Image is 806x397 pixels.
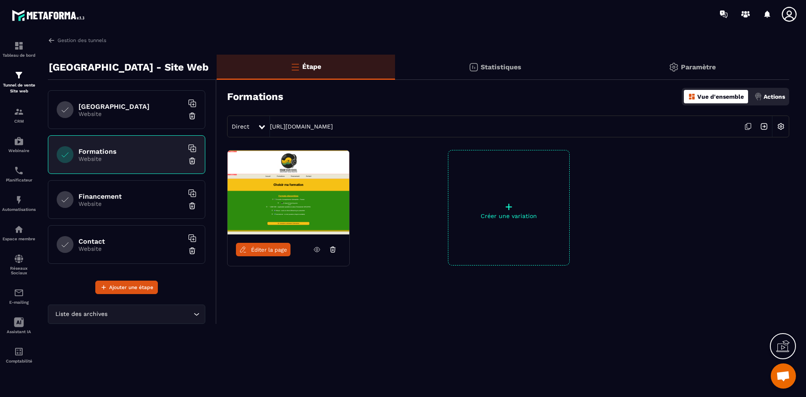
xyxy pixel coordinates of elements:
[481,63,521,71] p: Statistiques
[2,159,36,189] a: schedulerschedulerPlanificateur
[14,195,24,205] img: automations
[49,59,209,76] p: [GEOGRAPHIC_DATA] - Site Web
[756,118,772,134] img: arrow-next.bcc2205e.svg
[14,136,24,146] img: automations
[14,224,24,234] img: automations
[14,70,24,80] img: formation
[2,130,36,159] a: automationsautomationsWebinaire
[764,93,785,100] p: Actions
[227,91,283,103] h3: Formations
[14,288,24,298] img: email
[232,123,249,130] span: Direct
[2,189,36,218] a: automationsautomationsAutomatisations
[448,201,569,213] p: +
[468,62,479,72] img: stats.20deebd0.svg
[79,103,183,110] h6: [GEOGRAPHIC_DATA]
[448,213,569,219] p: Créer une variation
[79,245,183,252] p: Website
[697,93,744,100] p: Vue d'ensemble
[95,281,158,294] button: Ajouter une étape
[79,110,183,117] p: Website
[688,93,696,100] img: dashboard-orange.40269519.svg
[53,310,109,319] span: Liste des archives
[2,311,36,340] a: Assistant IA
[754,93,762,100] img: actions.d6e523a2.png
[290,62,300,72] img: bars-o.4a397970.svg
[188,157,196,165] img: trash
[14,166,24,176] img: scheduler
[302,63,321,71] p: Étape
[2,359,36,363] p: Comptabilité
[14,107,24,117] img: formation
[79,192,183,200] h6: Financement
[79,200,183,207] p: Website
[2,207,36,212] p: Automatisations
[109,310,191,319] input: Search for option
[188,202,196,210] img: trash
[14,254,24,264] img: social-network
[669,62,679,72] img: setting-gr.5f69749f.svg
[48,37,106,44] a: Gestion des tunnels
[771,363,796,389] div: Ouvrir le chat
[773,118,789,134] img: setting-w.858f3a88.svg
[188,112,196,120] img: trash
[251,247,287,253] span: Éditer la page
[109,283,153,292] span: Ajouter une étape
[48,305,205,324] div: Search for option
[681,63,716,71] p: Paramètre
[48,37,55,44] img: arrow
[228,150,349,234] img: image
[188,247,196,255] img: trash
[2,266,36,275] p: Réseaux Sociaux
[79,147,183,155] h6: Formations
[2,247,36,281] a: social-networksocial-networkRéseaux Sociaux
[12,8,87,23] img: logo
[2,119,36,124] p: CRM
[2,329,36,334] p: Assistant IA
[79,155,183,162] p: Website
[2,281,36,311] a: emailemailE-mailing
[2,82,36,94] p: Tunnel de vente Site web
[2,178,36,182] p: Planificateur
[2,34,36,64] a: formationformationTableau de bord
[14,41,24,51] img: formation
[2,64,36,100] a: formationformationTunnel de vente Site web
[2,237,36,241] p: Espace membre
[2,218,36,247] a: automationsautomationsEspace membre
[14,347,24,357] img: accountant
[2,53,36,58] p: Tableau de bord
[2,340,36,370] a: accountantaccountantComptabilité
[2,300,36,305] p: E-mailing
[2,148,36,153] p: Webinaire
[270,123,333,130] a: [URL][DOMAIN_NAME]
[236,243,290,256] a: Éditer la page
[79,237,183,245] h6: Contact
[2,100,36,130] a: formationformationCRM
